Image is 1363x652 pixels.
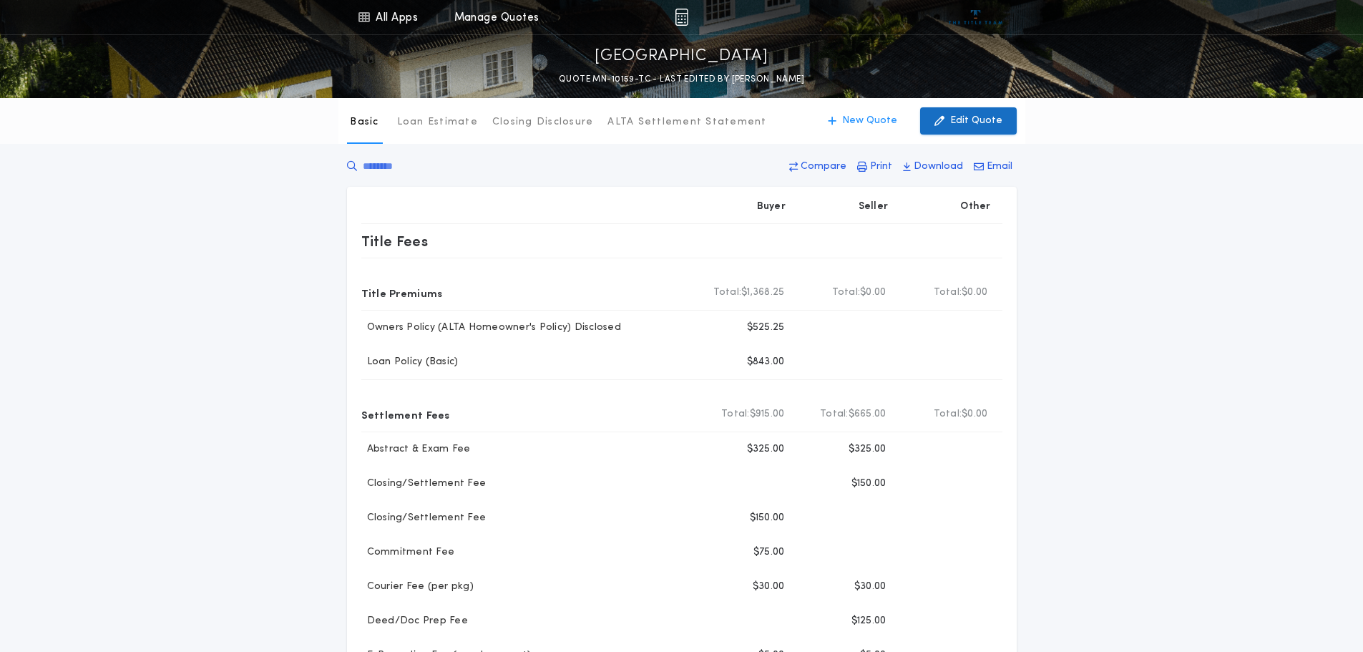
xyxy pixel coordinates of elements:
[962,286,987,300] span: $0.00
[854,580,886,594] p: $30.00
[753,545,785,560] p: $75.00
[361,230,429,253] p: Title Fees
[397,115,478,130] p: Loan Estimate
[361,355,459,369] p: Loan Policy (Basic)
[757,200,786,214] p: Buyer
[934,407,962,422] b: Total:
[842,114,897,128] p: New Quote
[750,511,785,525] p: $150.00
[870,160,892,174] p: Print
[987,160,1012,174] p: Email
[675,9,688,26] img: img
[949,10,1002,24] img: vs-icon
[969,154,1017,180] button: Email
[607,115,766,130] p: ALTA Settlement Statement
[361,403,450,426] p: Settlement Fees
[849,442,886,457] p: $325.00
[747,442,785,457] p: $325.00
[950,114,1002,128] p: Edit Quote
[361,580,474,594] p: Courier Fee (per pkg)
[750,407,785,422] span: $915.00
[721,407,750,422] b: Total:
[851,477,886,491] p: $150.00
[492,115,594,130] p: Closing Disclosure
[753,580,785,594] p: $30.00
[361,281,443,304] p: Title Premiums
[934,286,962,300] b: Total:
[960,200,990,214] p: Other
[361,511,487,525] p: Closing/Settlement Fee
[814,107,912,135] button: New Quote
[920,107,1017,135] button: Edit Quote
[741,286,784,300] span: $1,368.25
[820,407,849,422] b: Total:
[747,321,785,335] p: $525.25
[859,200,889,214] p: Seller
[747,355,785,369] p: $843.00
[350,115,378,130] p: Basic
[851,614,886,628] p: $125.00
[853,154,897,180] button: Print
[832,286,861,300] b: Total:
[361,442,471,457] p: Abstract & Exam Fee
[361,614,468,628] p: Deed/Doc Prep Fee
[559,72,804,87] p: QUOTE MN-10159-TC - LAST EDITED BY [PERSON_NAME]
[849,407,886,422] span: $665.00
[361,545,455,560] p: Commitment Fee
[785,154,851,180] button: Compare
[361,477,487,491] p: Closing/Settlement Fee
[962,407,987,422] span: $0.00
[595,45,768,68] p: [GEOGRAPHIC_DATA]
[361,321,621,335] p: Owners Policy (ALTA Homeowner's Policy) Disclosed
[713,286,742,300] b: Total:
[801,160,846,174] p: Compare
[860,286,886,300] span: $0.00
[914,160,963,174] p: Download
[899,154,967,180] button: Download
